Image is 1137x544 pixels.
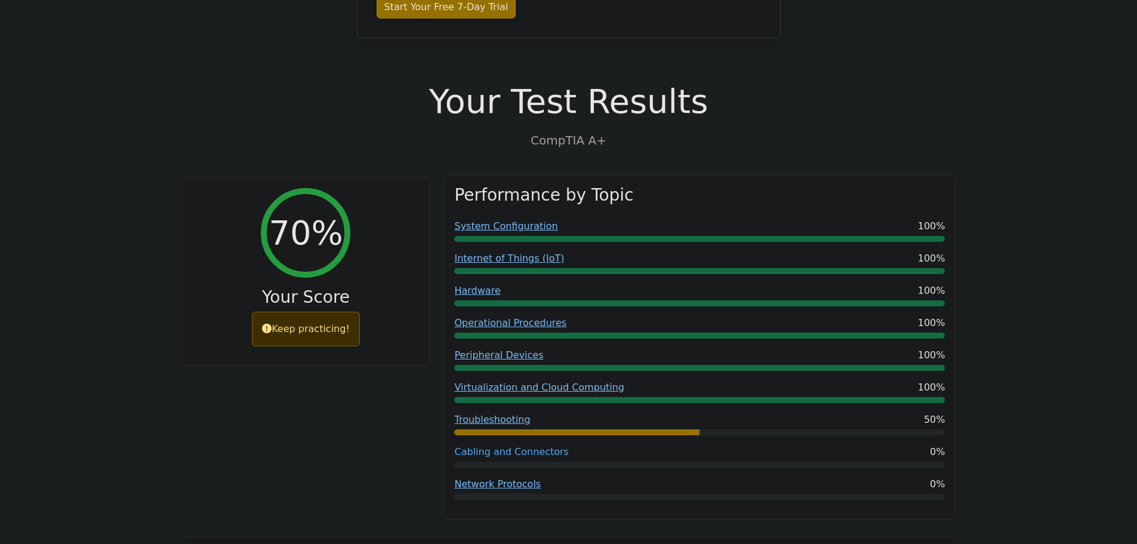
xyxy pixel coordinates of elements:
div: Keep practicing! [252,312,360,346]
span: 0% [930,477,945,491]
span: 100% [918,219,945,233]
span: 100% [918,380,945,395]
a: Operational Procedures [454,317,566,328]
span: 100% [918,316,945,330]
a: Virtualization and Cloud Computing [454,382,624,393]
a: Troubleshooting [454,414,530,425]
span: 100% [918,251,945,266]
a: Network Protocols [454,478,541,490]
span: 0% [930,445,945,459]
span: 50% [924,413,945,427]
h2: 70% [269,213,343,253]
a: Peripheral Devices [454,349,543,361]
a: Internet of Things (IoT) [454,253,564,264]
a: System Configuration [454,220,557,232]
span: 100% [918,284,945,298]
p: CompTIA A+ [182,131,956,149]
a: Cabling and Connectors [454,446,568,457]
h3: Your Score [192,287,420,308]
a: Hardware [454,285,500,296]
span: 100% [918,348,945,362]
h3: Performance by Topic [454,185,633,205]
h1: Your Test Results [182,81,956,121]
